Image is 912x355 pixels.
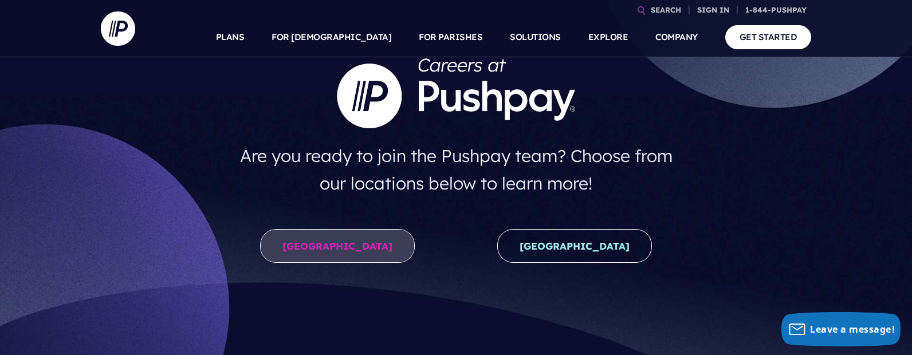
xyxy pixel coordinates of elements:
[510,17,561,57] a: SOLUTIONS
[216,17,245,57] a: PLANS
[497,229,652,263] a: [GEOGRAPHIC_DATA]
[781,312,901,346] button: Leave a message!
[655,17,698,57] a: COMPANY
[260,229,415,263] a: [GEOGRAPHIC_DATA]
[810,323,895,336] span: Leave a message!
[725,25,812,49] a: GET STARTED
[272,17,391,57] a: FOR [DEMOGRAPHIC_DATA]
[588,17,628,57] a: EXPLORE
[419,17,482,57] a: FOR PARISHES
[229,137,684,202] h4: Are you ready to join the Pushpay team? Choose from our locations below to learn more!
